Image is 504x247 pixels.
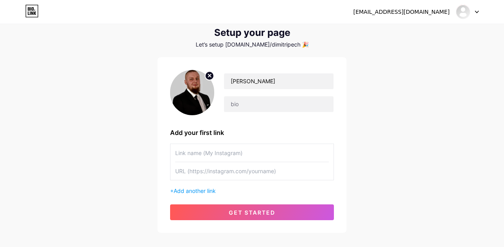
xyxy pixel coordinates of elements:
input: Your name [224,73,334,89]
img: dimitripech [456,4,471,19]
div: + [170,187,334,195]
span: Add another link [174,187,216,194]
div: [EMAIL_ADDRESS][DOMAIN_NAME] [353,8,450,16]
input: URL (https://instagram.com/yourname) [175,162,329,180]
span: get started [229,209,275,216]
input: bio [224,96,334,112]
div: Add your first link [170,128,334,137]
div: Let’s setup [DOMAIN_NAME]/dimitripech 🎉 [157,41,346,48]
button: get started [170,204,334,220]
div: Setup your page [157,27,346,38]
input: Link name (My Instagram) [175,144,329,162]
img: profile pic [170,70,214,115]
